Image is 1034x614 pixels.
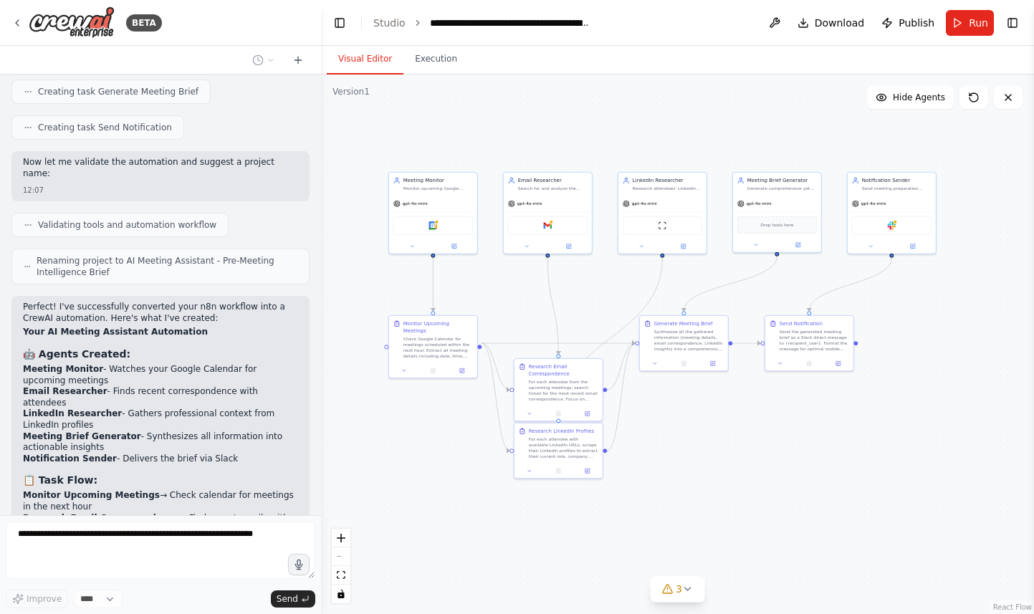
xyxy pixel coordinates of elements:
span: gpt-4o-mini [403,201,428,206]
div: Send meeting preparation notifications via Slack in a clear, professional format that busy execut... [862,186,932,191]
strong: 🤖 Agents Created: [23,348,130,360]
strong: 📋 Task Flow: [23,474,97,486]
button: Execution [403,44,469,75]
button: Publish [876,10,940,36]
li: → Check calendar for meetings in the next hour [23,490,298,512]
div: Meeting MonitorMonitor upcoming Google Calendar meetings within the next hour and extract attende... [388,172,478,254]
g: Edge from 467d9611-65d7-4f37-92c7-523d22f9e2aa to 250e582c-fcbb-42ae-a484-0141e796da42 [732,340,760,347]
div: LinkedIn ResearcherResearch attendees' LinkedIn profiles and recent activity to identify conversa... [618,172,707,254]
img: Gmail [543,221,552,230]
span: Run [969,16,988,30]
g: Edge from 766b2a66-247d-4bda-9411-47db14c17760 to 673a6b34-e4a0-4f3c-a517-c2a0339d12e4 [482,340,509,454]
img: Google Calendar [429,221,437,230]
g: Edge from ab82bffd-6bd4-4d18-bf5d-68811b0aff1d to 467d9611-65d7-4f37-92c7-523d22f9e2aa [680,256,780,312]
img: Logo [29,6,115,39]
button: toggle interactivity [332,585,350,603]
button: Open in side panel [892,242,933,251]
div: Email ResearcherSearch for and analyze the most recent email correspondence with meeting attendee... [503,172,593,254]
button: Visual Editor [327,44,403,75]
strong: Meeting Monitor [23,364,103,374]
button: Open in side panel [663,242,704,251]
div: For each attendee with available LinkedIn URLs, scrape their LinkedIn profiles to extract their c... [529,436,598,459]
span: Publish [899,16,934,30]
button: Send [271,590,315,608]
button: Show right sidebar [1002,13,1023,33]
span: Creating task Send Notification [38,122,172,133]
span: gpt-4o-mini [747,201,772,206]
g: Edge from fe3d43f6-2556-4abc-98b8-5a590a6a220f to 673a6b34-e4a0-4f3c-a517-c2a0339d12e4 [555,258,666,419]
div: LinkedIn Researcher [633,177,702,184]
button: Download [792,10,871,36]
nav: breadcrumb [373,16,591,30]
span: Renaming project to AI Meeting Assistant - Pre-Meeting Intelligence Brief [37,255,297,278]
button: Hide left sidebar [330,13,350,33]
button: Hide Agents [867,86,954,109]
strong: Your AI Meeting Assistant Automation [23,327,208,337]
div: Email Researcher [518,177,588,184]
li: - Finds recent correspondence with attendees [23,386,298,408]
div: Research LinkedIn Profiles [529,428,594,435]
li: - Delivers the brief via Slack [23,454,298,465]
button: Open in side panel [434,242,474,251]
div: Notification SenderSend meeting preparation notifications via Slack in a clear, professional form... [847,172,937,254]
a: React Flow attribution [993,603,1032,611]
strong: Meeting Brief Generator [23,431,141,441]
div: Synthesize all the gathered information (meeting details, email correspondence, LinkedIn insights... [654,329,724,352]
button: Click to speak your automation idea [288,554,310,575]
strong: Email Researcher [23,386,107,396]
div: Research Email CorrespondenceFor each attendee from the upcoming meetings, search Gmail for the m... [514,358,603,422]
button: zoom in [332,529,350,547]
button: No output available [418,366,448,375]
button: No output available [543,409,573,418]
div: Meeting Brief Generator [747,177,817,184]
g: Edge from c88b42b0-f3a7-442d-81e9-7a217b0adce5 to a9aad258-3734-4f14-a453-59ce4653ef97 [544,258,562,355]
button: Switch to previous chat [246,52,281,69]
button: Open in side panel [825,359,850,368]
button: Run [946,10,994,36]
span: gpt-4o-mini [861,201,886,206]
div: For each attendee from the upcoming meetings, search Gmail for the most recent email corresponden... [529,379,598,402]
span: 3 [676,582,682,596]
button: Start a new chat [287,52,310,69]
button: No output available [669,359,699,368]
div: Generate Meeting BriefSynthesize all the gathered information (meeting details, email corresponde... [639,315,729,372]
div: Generate Meeting Brief [654,320,713,327]
button: No output available [543,466,573,475]
div: Send Notification [780,320,823,327]
button: Open in side panel [700,359,724,368]
span: Download [815,16,865,30]
div: Send NotificationSend the generated meeting brief as a Slack direct message to {recipient_user}. ... [765,315,854,372]
div: Notification Sender [862,177,932,184]
div: 12:07 [23,185,298,196]
div: Research attendees' LinkedIn profiles and recent activity to identify conversation starters and p... [633,186,702,191]
li: → Find recent emails with attendees [23,513,298,535]
span: Hide Agents [893,92,945,103]
div: Research Email Correspondence [529,363,598,378]
div: Monitor Upcoming MeetingsCheck Google Calendar for meetings scheduled within the next hour. Extra... [388,315,478,379]
div: Check Google Calendar for meetings scheduled within the next hour. Extract all meeting details in... [403,336,473,359]
strong: LinkedIn Researcher [23,408,122,418]
button: Improve [6,590,68,608]
g: Edge from 673a6b34-e4a0-4f3c-a517-c2a0339d12e4 to 467d9611-65d7-4f37-92c7-523d22f9e2aa [607,340,635,454]
img: Slack [887,221,896,230]
div: Version 1 [332,86,370,97]
button: Open in side panel [777,241,818,249]
div: Meeting Brief GeneratorGenerate comprehensive yet concise pre-meeting briefs that include meeting... [732,172,822,253]
span: Drop tools here [760,221,793,229]
div: React Flow controls [332,529,350,603]
strong: Research Email Correspondence [23,513,179,523]
span: Improve [27,593,62,605]
span: Creating task Generate Meeting Brief [38,86,198,97]
span: gpt-4o-mini [517,201,542,206]
a: Studio [373,17,406,29]
strong: Monitor Upcoming Meetings [23,490,160,500]
li: - Synthesizes all information into actionable insights [23,431,298,454]
p: Perfect! I've successfully converted your n8n workflow into a CrewAI automation. Here's what I've... [23,302,298,324]
div: Generate comprehensive yet concise pre-meeting briefs that include meeting details, attendee cont... [747,186,817,191]
p: Now let me validate the automation and suggest a project name: [23,157,298,179]
span: gpt-4o-mini [632,201,657,206]
button: Open in side panel [575,409,599,418]
button: Open in side panel [575,466,599,475]
button: fit view [332,566,350,585]
g: Edge from a9aad258-3734-4f14-a453-59ce4653ef97 to 467d9611-65d7-4f37-92c7-523d22f9e2aa [607,340,635,393]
